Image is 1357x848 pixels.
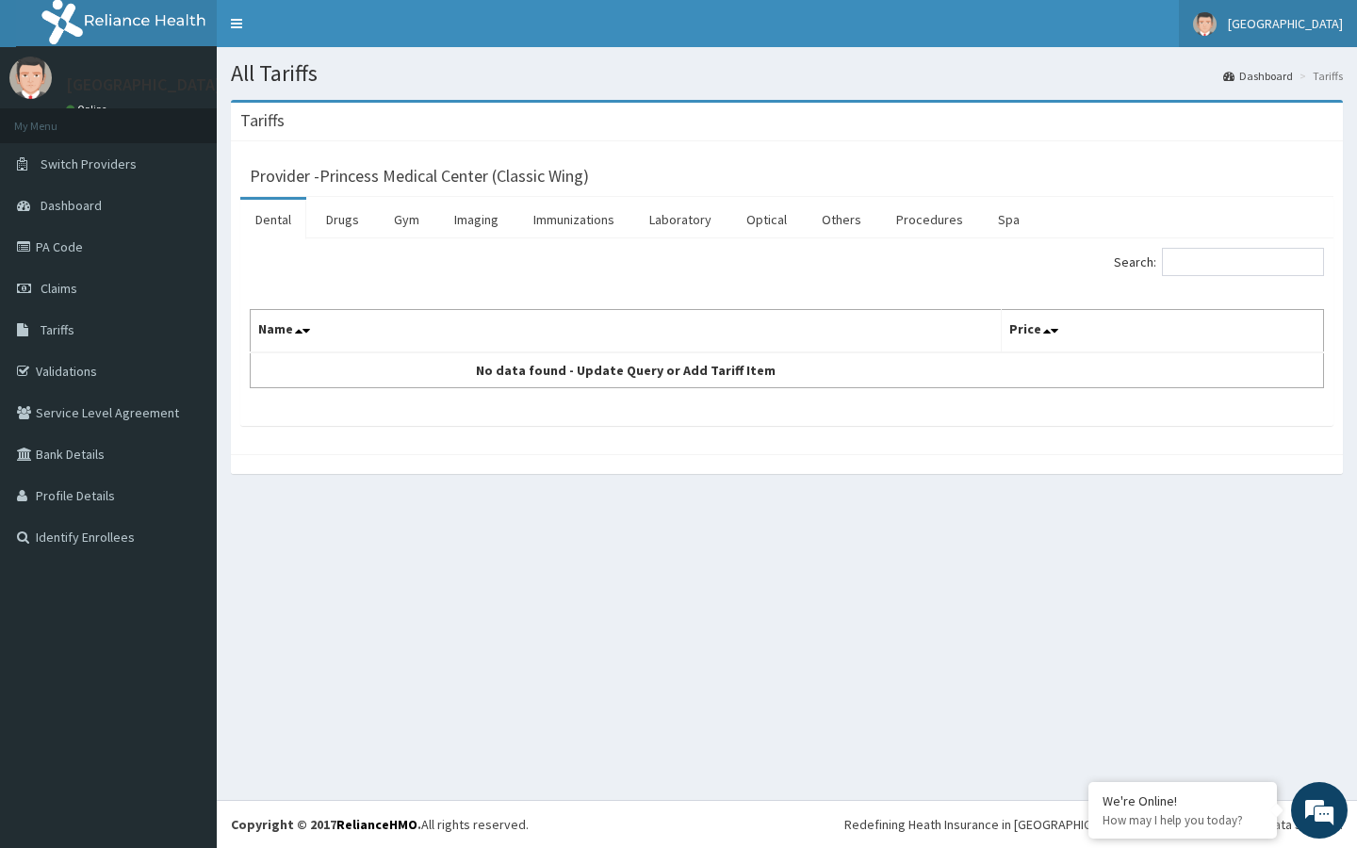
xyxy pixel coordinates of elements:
span: We're online! [109,237,260,428]
span: [GEOGRAPHIC_DATA] [1228,15,1343,32]
span: Claims [41,280,77,297]
div: Chat with us now [98,106,317,130]
div: Minimize live chat window [309,9,354,55]
a: Optical [731,200,802,239]
label: Search: [1114,248,1324,276]
div: Redefining Heath Insurance in [GEOGRAPHIC_DATA] using Telemedicine and Data Science! [844,815,1343,834]
td: No data found - Update Query or Add Tariff Item [251,352,1002,388]
p: How may I help you today? [1103,812,1263,828]
span: Tariffs [41,321,74,338]
a: Gym [379,200,434,239]
a: Dental [240,200,306,239]
th: Name [251,310,1002,353]
li: Tariffs [1295,68,1343,84]
span: Switch Providers [41,155,137,172]
h3: Tariffs [240,112,285,129]
span: Dashboard [41,197,102,214]
p: [GEOGRAPHIC_DATA] [66,76,221,93]
a: RelianceHMO [336,816,417,833]
a: Others [807,200,876,239]
a: Spa [983,200,1035,239]
img: d_794563401_company_1708531726252_794563401 [35,94,76,141]
th: Price [1002,310,1324,353]
footer: All rights reserved. [217,800,1357,848]
h3: Provider - Princess Medical Center (Classic Wing) [250,168,589,185]
a: Imaging [439,200,514,239]
a: Dashboard [1223,68,1293,84]
strong: Copyright © 2017 . [231,816,421,833]
a: Immunizations [518,200,629,239]
a: Drugs [311,200,374,239]
textarea: Type your message and hit 'Enter' [9,514,359,580]
input: Search: [1162,248,1324,276]
h1: All Tariffs [231,61,1343,86]
a: Online [66,103,111,116]
img: User Image [9,57,52,99]
a: Laboratory [634,200,727,239]
a: Procedures [881,200,978,239]
div: We're Online! [1103,792,1263,809]
img: User Image [1193,12,1217,36]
